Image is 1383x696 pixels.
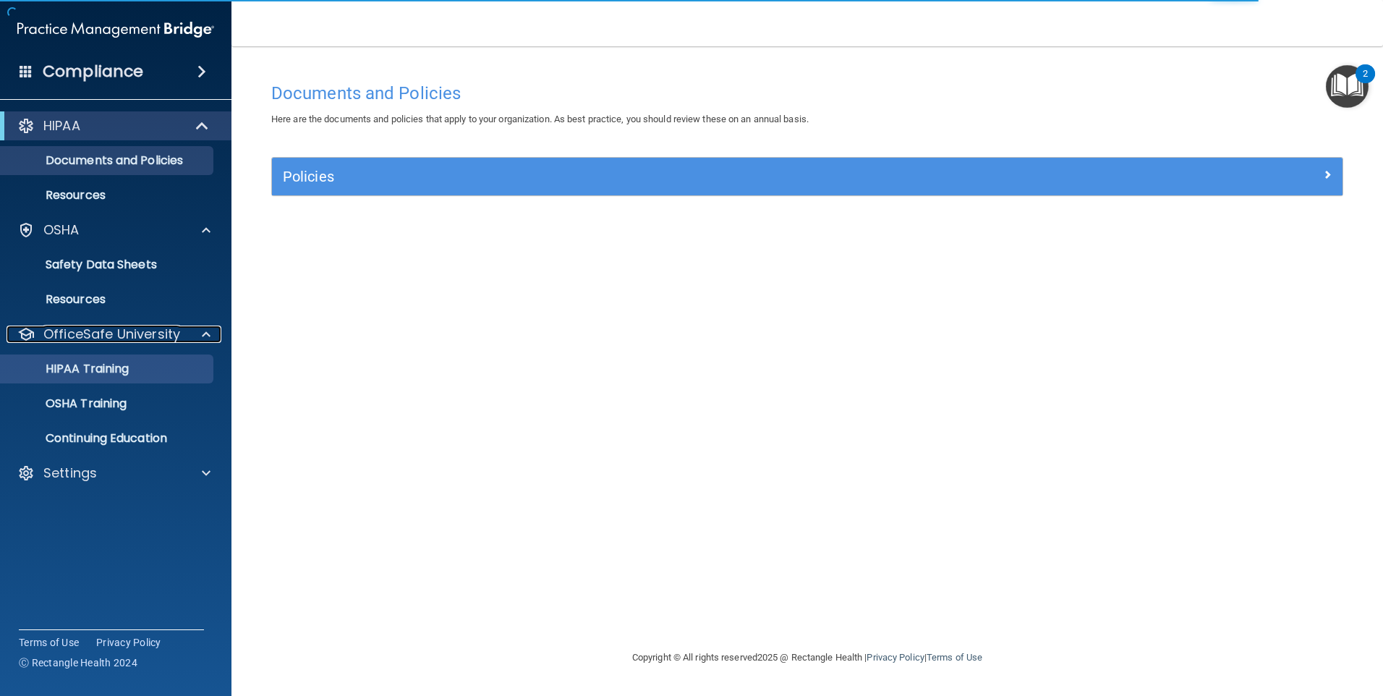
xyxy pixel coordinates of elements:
[96,635,161,650] a: Privacy Policy
[17,221,210,239] a: OSHA
[43,117,80,135] p: HIPAA
[927,652,982,663] a: Terms of Use
[271,114,809,124] span: Here are the documents and policies that apply to your organization. As best practice, you should...
[19,655,137,670] span: Ⓒ Rectangle Health 2024
[17,326,210,343] a: OfficeSafe University
[1326,65,1369,108] button: Open Resource Center, 2 new notifications
[283,165,1332,188] a: Policies
[9,258,207,272] p: Safety Data Sheets
[43,221,80,239] p: OSHA
[9,431,207,446] p: Continuing Education
[283,169,1064,184] h5: Policies
[43,464,97,482] p: Settings
[9,362,129,376] p: HIPAA Training
[19,635,79,650] a: Terms of Use
[17,117,210,135] a: HIPAA
[9,153,207,168] p: Documents and Policies
[17,464,210,482] a: Settings
[17,15,214,44] img: PMB logo
[271,84,1343,103] h4: Documents and Policies
[9,292,207,307] p: Resources
[43,61,143,82] h4: Compliance
[1363,74,1368,93] div: 2
[9,396,127,411] p: OSHA Training
[543,635,1071,681] div: Copyright © All rights reserved 2025 @ Rectangle Health | |
[867,652,924,663] a: Privacy Policy
[9,188,207,203] p: Resources
[43,326,180,343] p: OfficeSafe University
